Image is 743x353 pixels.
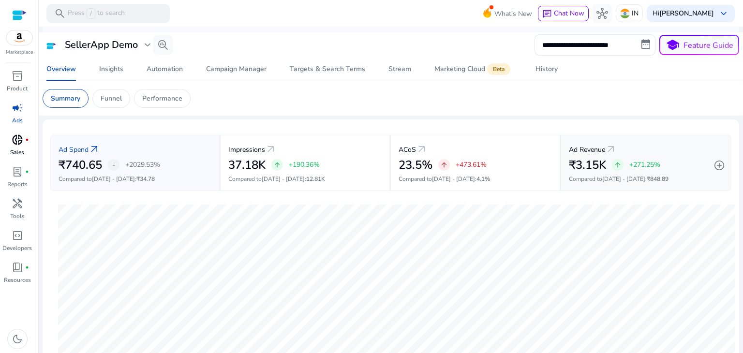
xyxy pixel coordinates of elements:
[12,230,23,241] span: code_blocks
[620,9,630,18] img: in.svg
[684,40,733,51] p: Feature Guide
[87,8,95,19] span: /
[647,175,669,183] span: ₹848.89
[136,175,155,183] span: ₹34.78
[718,8,729,19] span: keyboard_arrow_down
[632,5,639,22] p: IN
[535,66,558,73] div: History
[659,35,739,55] button: schoolFeature Guide
[25,265,29,269] span: fiber_manual_record
[228,145,265,155] p: Impressions
[399,158,432,172] h2: 23.5%
[153,35,173,55] button: search_insights
[228,175,382,183] p: Compared to :
[456,162,487,168] p: +473.61%
[25,138,29,142] span: fiber_manual_record
[494,5,532,22] span: What's New
[7,84,28,93] p: Product
[710,156,729,175] button: add_circle
[12,102,23,114] span: campaign
[262,175,305,183] span: [DATE] - [DATE]
[596,8,608,19] span: hub
[487,63,510,75] span: Beta
[629,162,660,168] p: +271.25%
[306,175,325,183] span: 12.81K
[112,159,116,171] span: -
[142,93,182,103] p: Performance
[12,116,23,125] p: Ads
[12,198,23,209] span: handyman
[713,160,725,171] span: add_circle
[46,66,76,73] div: Overview
[142,39,153,51] span: expand_more
[10,212,25,221] p: Tools
[542,9,552,19] span: chat
[89,144,100,155] a: arrow_outward
[54,8,66,19] span: search
[399,145,416,155] p: ACoS
[125,162,160,168] p: +2029.53%
[4,276,31,284] p: Resources
[602,175,645,183] span: [DATE] - [DATE]
[7,180,28,189] p: Reports
[273,161,281,169] span: arrow_upward
[432,175,475,183] span: [DATE] - [DATE]
[51,93,80,103] p: Summary
[25,170,29,174] span: fiber_manual_record
[228,158,266,172] h2: 37.18K
[101,93,122,103] p: Funnel
[538,6,589,21] button: chatChat Now
[614,161,622,169] span: arrow_upward
[2,244,32,252] p: Developers
[476,175,490,183] span: 4.1%
[416,144,428,155] a: arrow_outward
[605,144,617,155] a: arrow_outward
[10,148,24,157] p: Sales
[569,175,723,183] p: Compared to :
[569,145,605,155] p: Ad Revenue
[12,134,23,146] span: donut_small
[99,66,123,73] div: Insights
[12,262,23,273] span: book_4
[59,175,211,183] p: Compared to :
[434,65,512,73] div: Marketing Cloud
[569,158,606,172] h2: ₹3.15K
[147,66,183,73] div: Automation
[206,66,267,73] div: Campaign Manager
[265,144,277,155] a: arrow_outward
[12,70,23,82] span: inventory_2
[440,161,448,169] span: arrow_upward
[59,145,89,155] p: Ad Spend
[388,66,411,73] div: Stream
[399,175,552,183] p: Compared to :
[12,333,23,345] span: dark_mode
[290,66,365,73] div: Targets & Search Terms
[6,30,32,45] img: amazon.svg
[68,8,125,19] p: Press to search
[593,4,612,23] button: hub
[659,9,714,18] b: [PERSON_NAME]
[12,166,23,177] span: lab_profile
[554,9,584,18] span: Chat Now
[653,10,714,17] p: Hi
[6,49,33,56] p: Marketplace
[666,38,680,52] span: school
[59,158,102,172] h2: ₹740.65
[157,39,169,51] span: search_insights
[289,162,320,168] p: +190.36%
[65,39,138,51] h3: SellerApp Demo
[92,175,135,183] span: [DATE] - [DATE]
